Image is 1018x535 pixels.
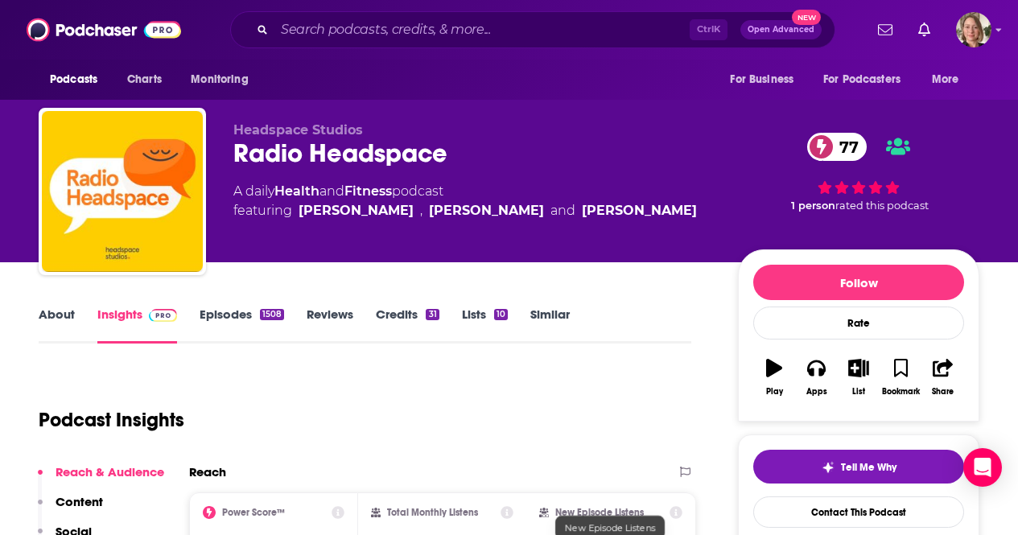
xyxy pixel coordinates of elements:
input: Search podcasts, credits, & more... [274,17,690,43]
span: Charts [127,68,162,91]
span: For Business [730,68,793,91]
a: About [39,307,75,344]
div: 1508 [260,309,284,320]
button: open menu [813,64,924,95]
a: Charts [117,64,171,95]
div: Share [932,387,954,397]
a: Show notifications dropdown [912,16,937,43]
span: Ctrl K [690,19,727,40]
span: Tell Me Why [841,461,896,474]
span: Podcasts [50,68,97,91]
button: Reach & Audience [38,464,164,494]
a: Fitness [344,183,392,199]
button: List [838,348,880,406]
img: Podchaser Pro [149,309,177,322]
button: Bookmark [880,348,921,406]
div: Rate [753,307,964,340]
a: Reviews [307,307,353,344]
div: Search podcasts, credits, & more... [230,11,835,48]
a: Episodes1508 [200,307,284,344]
div: Play [766,387,783,397]
p: Reach & Audience [56,464,164,479]
span: Monitoring [191,68,248,91]
div: 10 [494,309,508,320]
button: Follow [753,265,964,300]
a: Show notifications dropdown [872,16,899,43]
img: Podchaser - Follow, Share and Rate Podcasts [27,14,181,45]
span: For Podcasters [823,68,901,91]
button: open menu [39,64,118,95]
button: Open AdvancedNew [740,20,822,39]
a: InsightsPodchaser Pro [97,307,177,344]
div: A daily podcast [233,182,697,220]
a: Lists10 [462,307,508,344]
button: open menu [921,64,979,95]
div: 77 1 personrated this podcast [738,122,979,222]
p: Content [56,494,103,509]
span: Logged in as AriFortierPr [956,12,991,47]
img: tell me why sparkle [822,461,835,474]
span: featuring [233,201,697,220]
span: 1 person [791,200,835,212]
button: open menu [179,64,269,95]
div: Open Intercom Messenger [963,448,1002,487]
div: [PERSON_NAME] [429,201,544,220]
button: Share [922,348,964,406]
span: New [792,10,821,25]
span: , [420,201,422,220]
span: More [932,68,959,91]
h2: Power Score™ [222,507,285,518]
div: 31 [426,309,439,320]
div: Bookmark [882,387,920,397]
span: New Episode Listens [565,522,655,533]
span: 77 [823,133,867,161]
h2: New Episode Listens [555,507,644,518]
h2: Total Monthly Listens [387,507,478,518]
a: 77 [807,133,867,161]
button: tell me why sparkleTell Me Why [753,450,964,484]
button: Content [38,494,103,524]
span: and [550,201,575,220]
h1: Podcast Insights [39,408,184,432]
span: Headspace Studios [233,122,363,138]
span: Open Advanced [748,26,814,34]
a: Similar [530,307,570,344]
img: User Profile [956,12,991,47]
button: Show profile menu [956,12,991,47]
img: Radio Headspace [42,111,203,272]
div: Apps [806,387,827,397]
button: Apps [795,348,837,406]
div: [PERSON_NAME] [299,201,414,220]
button: Play [753,348,795,406]
div: List [852,387,865,397]
a: Health [274,183,319,199]
a: Contact This Podcast [753,496,964,528]
div: [PERSON_NAME] [582,201,697,220]
a: Credits31 [376,307,439,344]
h2: Reach [189,464,226,479]
span: rated this podcast [835,200,929,212]
button: open menu [719,64,814,95]
span: and [319,183,344,199]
